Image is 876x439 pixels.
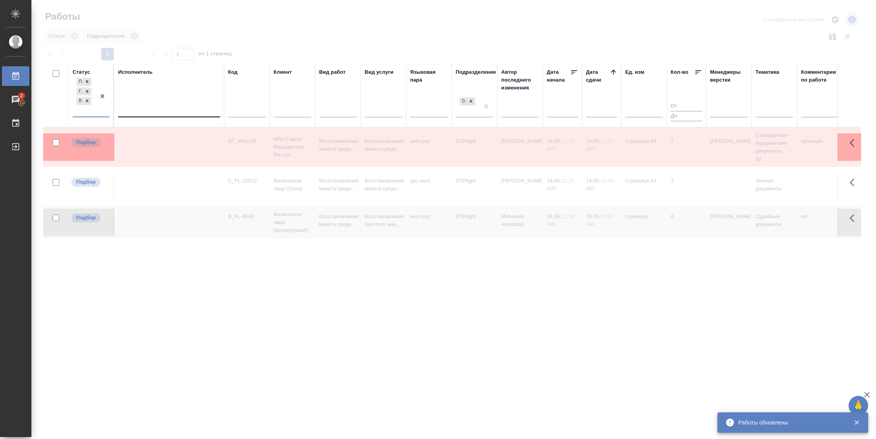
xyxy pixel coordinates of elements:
[671,68,688,76] div: Кол-во
[671,102,702,111] input: От
[76,138,96,146] p: Подбор
[849,396,868,415] button: 🙏
[77,87,83,96] div: Готов к работе
[274,68,292,76] div: Клиент
[586,68,610,84] div: Дата сдачи
[71,137,109,148] div: Можно подбирать исполнителей
[845,209,864,228] button: Здесь прячутся важные кнопки
[501,68,539,92] div: Автор последнего изменения
[228,68,237,76] div: Код
[76,178,96,186] p: Подбор
[460,97,467,106] div: DTPlight
[671,111,702,121] input: До
[76,77,92,87] div: Подбор, Готов к работе, В работе
[456,68,496,76] div: Подразделение
[845,133,864,152] button: Здесь прячутся важные кнопки
[118,68,153,76] div: Исполнитель
[76,87,92,97] div: Подбор, Готов к работе, В работе
[852,397,865,414] span: 🙏
[2,90,29,109] a: 2
[801,68,839,84] div: Комментарии по работе
[738,419,842,426] div: Работы обновлены
[365,68,394,76] div: Вид услуги
[459,97,476,106] div: DTPlight
[849,419,865,426] button: Закрыть
[76,96,92,106] div: Подбор, Готов к работе, В работе
[756,68,779,76] div: Тематика
[76,214,96,222] p: Подбор
[319,68,346,76] div: Вид работ
[71,177,109,188] div: Можно подбирать исполнителей
[73,68,90,76] div: Статус
[625,68,644,76] div: Ед. изм
[410,68,448,84] div: Языковая пара
[547,68,570,84] div: Дата начала
[77,97,83,105] div: В работе
[71,213,109,223] div: Можно подбирать исполнителей
[15,92,27,100] span: 2
[77,78,83,86] div: Подбор
[710,68,748,84] div: Менеджеры верстки
[845,173,864,192] button: Здесь прячутся важные кнопки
